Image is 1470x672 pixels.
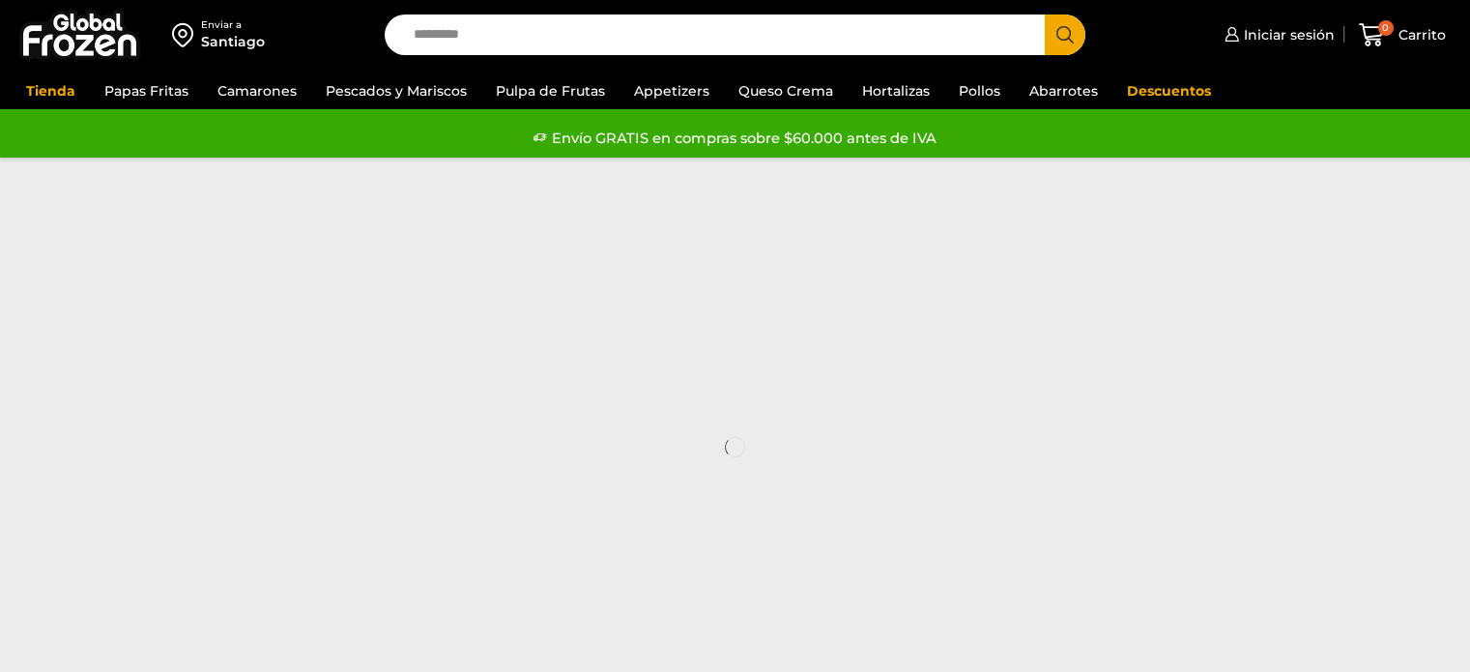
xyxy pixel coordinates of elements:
[316,73,476,109] a: Pescados y Mariscos
[486,73,615,109] a: Pulpa de Frutas
[95,73,198,109] a: Papas Fritas
[1394,25,1446,44] span: Carrito
[16,73,85,109] a: Tienda
[201,18,265,32] div: Enviar a
[852,73,939,109] a: Hortalizas
[1220,15,1335,54] a: Iniciar sesión
[1117,73,1221,109] a: Descuentos
[1045,15,1085,55] button: Search button
[1239,25,1335,44] span: Iniciar sesión
[172,18,201,51] img: address-field-icon.svg
[208,73,306,109] a: Camarones
[201,32,265,51] div: Santiago
[1354,13,1451,58] a: 0 Carrito
[1020,73,1108,109] a: Abarrotes
[729,73,843,109] a: Queso Crema
[949,73,1010,109] a: Pollos
[624,73,719,109] a: Appetizers
[1378,20,1394,36] span: 0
